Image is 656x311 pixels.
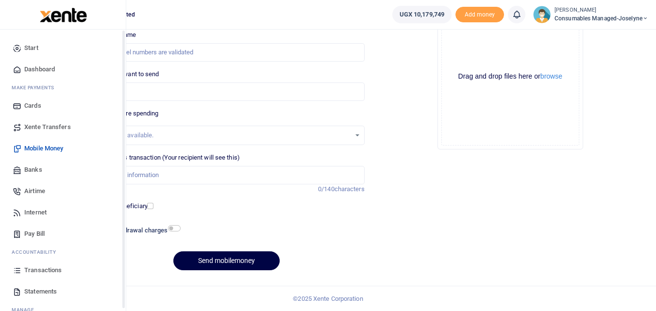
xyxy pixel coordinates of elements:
span: Xente Transfers [24,122,71,132]
a: Transactions [8,260,118,281]
a: profile-user [PERSON_NAME] Consumables managed-Joselyne [533,6,648,23]
div: File Uploader [437,4,583,149]
a: Add money [455,10,504,17]
span: 0/140 [318,185,335,193]
a: Start [8,37,118,59]
a: Airtime [8,180,118,202]
div: Drag and drop files here or [442,72,579,81]
span: Mobile Money [24,144,63,153]
span: Statements [24,287,57,296]
span: Start [24,43,38,53]
small: [PERSON_NAME] [555,6,648,15]
span: characters [335,185,365,193]
span: Add money [455,7,504,23]
a: Dashboard [8,59,118,80]
li: M [8,80,118,95]
input: UGX [88,82,364,101]
a: Xente Transfers [8,116,118,138]
input: Enter extra information [88,166,364,184]
a: Banks [8,159,118,180]
li: Wallet ballance [388,6,455,23]
li: Toup your wallet [455,7,504,23]
span: Transactions [24,265,62,275]
a: Mobile Money [8,138,118,159]
span: Dashboard [24,65,55,74]
a: Pay Bill [8,223,118,245]
span: Banks [24,165,42,175]
a: UGX 10,179,749 [392,6,452,23]
img: profile-user [533,6,551,23]
a: Internet [8,202,118,223]
span: Airtime [24,186,45,196]
span: Cards [24,101,41,111]
span: Consumables managed-Joselyne [555,14,648,23]
input: MTN & Airtel numbers are validated [88,43,364,62]
img: logo-large [40,8,87,22]
a: Statements [8,281,118,302]
a: Cards [8,95,118,116]
button: Send mobilemoney [173,251,280,270]
span: Pay Bill [24,229,45,239]
button: browse [540,73,562,80]
span: UGX 10,179,749 [400,10,444,19]
a: logo-small logo-large logo-large [39,11,87,18]
li: Ac [8,245,118,260]
h6: Include withdrawal charges [90,227,176,234]
span: Internet [24,208,47,217]
span: ake Payments [17,84,54,91]
span: countability [19,248,56,256]
label: Memo for this transaction (Your recipient will see this) [88,153,240,163]
div: No options available. [96,131,350,140]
